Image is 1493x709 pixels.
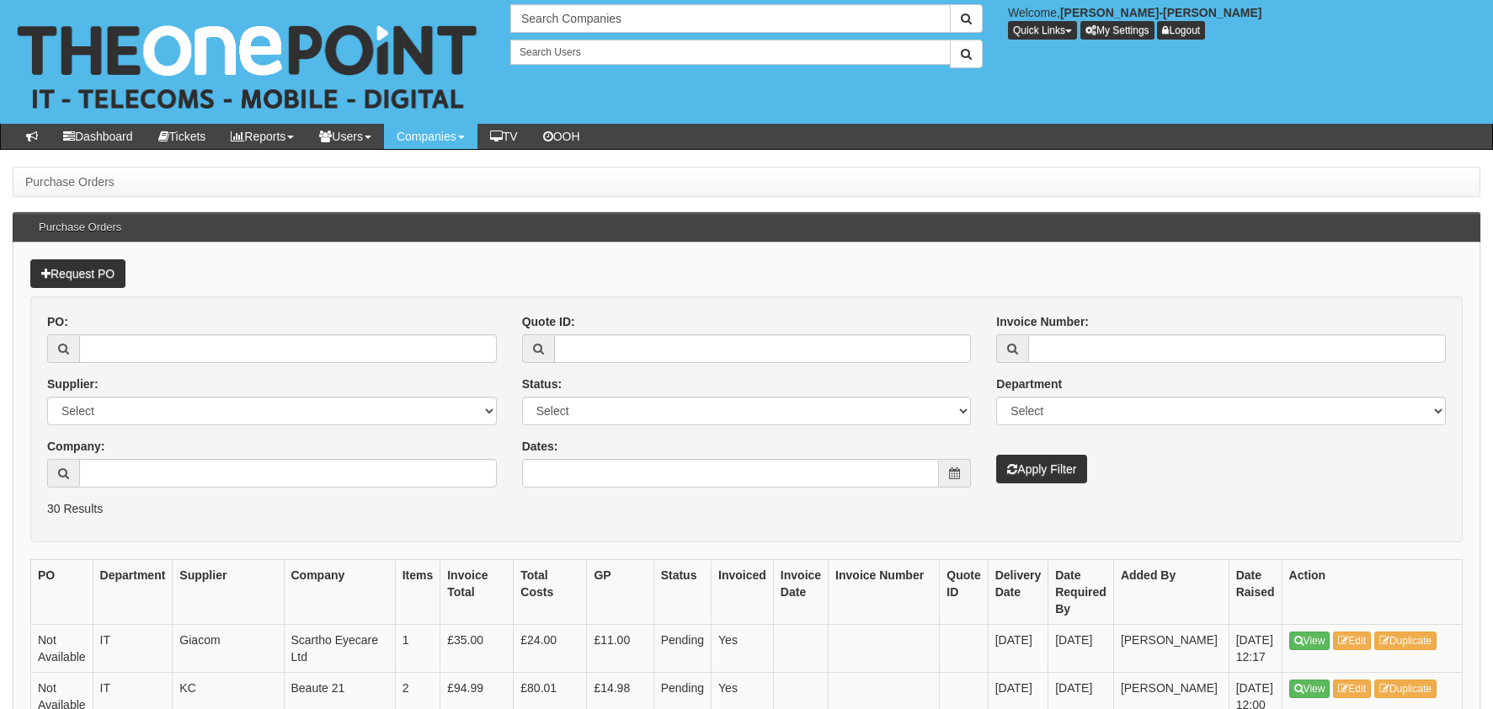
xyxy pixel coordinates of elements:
[47,313,68,330] label: PO:
[988,559,1048,624] th: Delivery Date
[1080,21,1154,40] a: My Settings
[395,624,440,672] td: 1
[996,313,1089,330] label: Invoice Number:
[996,376,1062,392] label: Department
[395,559,440,624] th: Items
[514,559,587,624] th: Total Costs
[31,624,93,672] td: Not Available
[1333,680,1371,698] a: Edit
[93,559,173,624] th: Department
[587,559,653,624] th: GP
[218,124,307,149] a: Reports
[522,313,575,330] label: Quote ID:
[995,4,1493,40] div: Welcome,
[712,559,774,624] th: Invoiced
[440,624,514,672] td: £35.00
[510,4,951,33] input: Search Companies
[510,40,951,65] input: Search Users
[514,624,587,672] td: £24.00
[522,438,558,455] label: Dates:
[477,124,531,149] a: TV
[173,624,284,672] td: Giacom
[522,376,562,392] label: Status:
[47,438,104,455] label: Company:
[30,213,130,242] h3: Purchase Orders
[1229,624,1282,672] td: [DATE] 12:17
[773,559,828,624] th: Invoice Date
[47,376,99,392] label: Supplier:
[587,624,653,672] td: £11.00
[47,500,1446,517] p: 30 Results
[1374,680,1437,698] a: Duplicate
[25,173,115,190] li: Purchase Orders
[307,124,384,149] a: Users
[1157,21,1205,40] a: Logout
[940,559,988,624] th: Quote ID
[1060,6,1262,19] b: [PERSON_NAME]-[PERSON_NAME]
[653,624,711,672] td: Pending
[1113,624,1229,672] td: [PERSON_NAME]
[51,124,146,149] a: Dashboard
[30,259,125,288] a: Request PO
[1229,559,1282,624] th: Date Raised
[1374,632,1437,650] a: Duplicate
[1289,680,1330,698] a: View
[1008,21,1077,40] button: Quick Links
[829,559,940,624] th: Invoice Number
[31,559,93,624] th: PO
[173,559,284,624] th: Supplier
[653,559,711,624] th: Status
[384,124,477,149] a: Companies
[1048,624,1114,672] td: [DATE]
[996,455,1087,483] button: Apply Filter
[988,624,1048,672] td: [DATE]
[1282,559,1462,624] th: Action
[1113,559,1229,624] th: Added By
[1333,632,1371,650] a: Edit
[93,624,173,672] td: IT
[146,124,219,149] a: Tickets
[1289,632,1330,650] a: View
[284,559,395,624] th: Company
[440,559,514,624] th: Invoice Total
[712,624,774,672] td: Yes
[1048,559,1114,624] th: Date Required By
[531,124,593,149] a: OOH
[284,624,395,672] td: Scartho Eyecare Ltd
